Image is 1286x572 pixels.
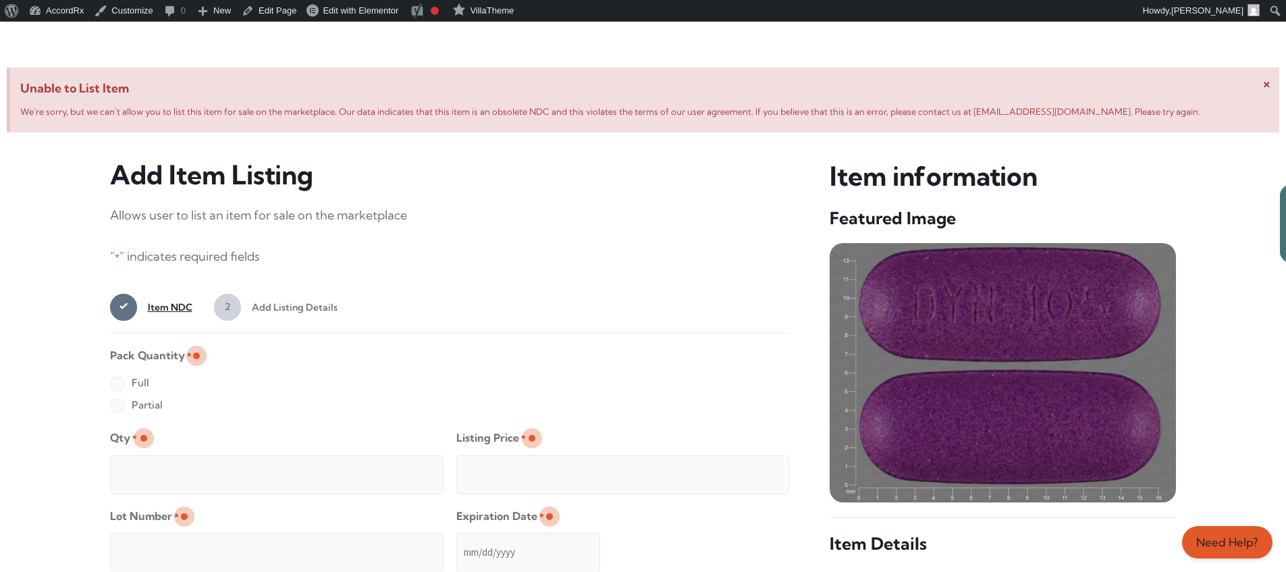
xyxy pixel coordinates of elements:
[830,533,1176,555] h5: Item Details
[110,294,192,321] a: 1Item NDC
[241,294,338,321] span: Add Listing Details
[431,7,439,15] div: Focus keyphrase not set
[20,78,1269,99] span: Unable to List Item
[110,344,192,367] legend: Pack Quantity
[214,294,241,321] span: 2
[110,372,149,394] label: Full
[110,205,790,226] p: Allows user to list an item for sale on the marketplace
[110,159,790,191] h3: Add Item Listing
[456,427,526,449] label: Listing Price
[110,505,179,527] label: Lot Number
[110,427,137,449] label: Qty
[137,294,192,321] span: Item NDC
[110,294,137,321] span: 1
[830,207,1176,230] h5: Featured Image
[110,246,790,268] p: " " indicates required fields
[1263,74,1270,91] span: ×
[830,159,1176,194] h3: Item information
[323,5,398,16] span: Edit with Elementor
[456,505,544,527] label: Expiration Date
[1182,526,1272,558] a: Need Help?
[456,533,600,572] input: mm/dd/yyyy
[1171,5,1243,16] span: [PERSON_NAME]
[110,394,163,416] label: Partial
[20,106,1200,117] span: We’re sorry, but we can’t allow you to list this item for sale on the marketplace. Our data indic...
